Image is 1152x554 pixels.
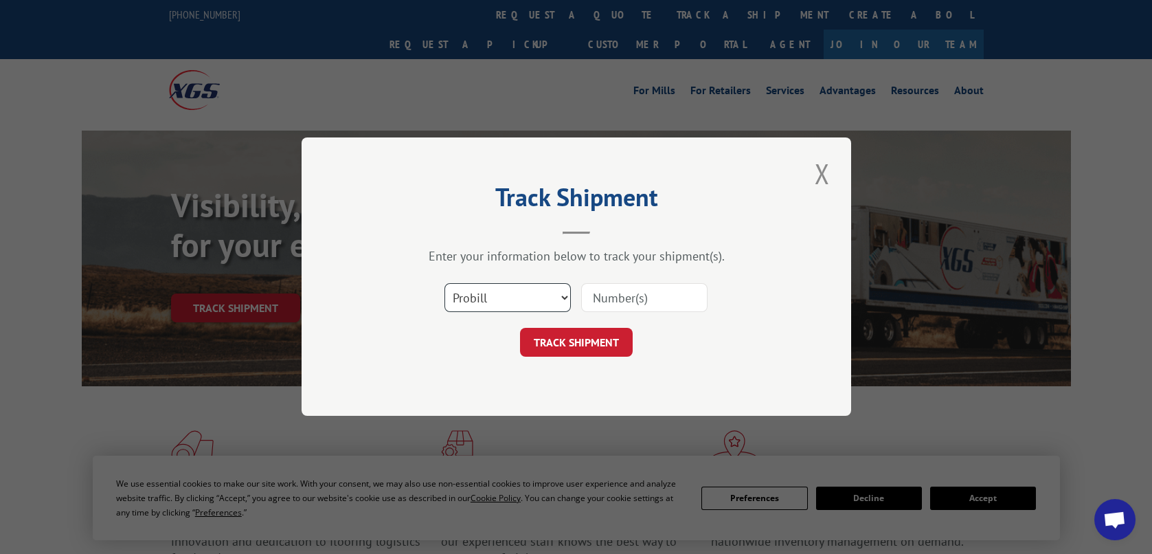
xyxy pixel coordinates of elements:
[581,284,708,313] input: Number(s)
[1094,499,1136,540] a: Open chat
[520,329,633,357] button: TRACK SHIPMENT
[370,188,782,214] h2: Track Shipment
[370,249,782,265] div: Enter your information below to track your shipment(s).
[811,155,834,192] button: Close modal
